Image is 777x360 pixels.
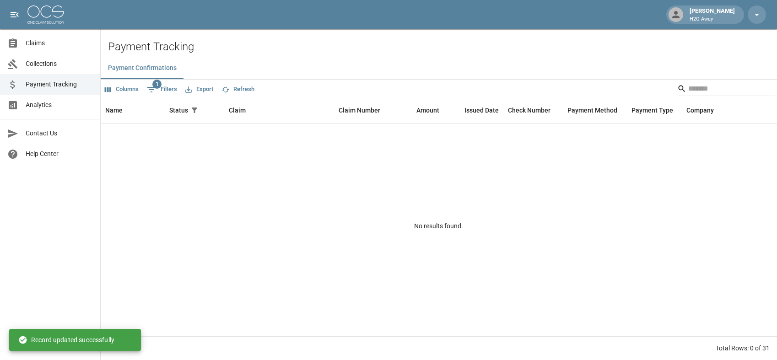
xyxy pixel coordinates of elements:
[108,40,777,54] h2: Payment Tracking
[464,97,499,123] div: Issued Date
[103,82,141,97] button: Select columns
[508,97,550,123] div: Check Number
[224,97,334,123] div: Claim
[27,5,64,24] img: ocs-logo-white-transparent.png
[169,97,188,123] div: Status
[686,97,714,123] div: Company
[627,97,682,123] div: Payment Type
[101,97,165,123] div: Name
[503,97,563,123] div: Check Number
[416,97,439,123] div: Amount
[563,97,627,123] div: Payment Method
[229,97,246,123] div: Claim
[444,97,503,123] div: Issued Date
[18,332,114,348] div: Record updated successfully
[398,97,444,123] div: Amount
[201,104,214,117] button: Sort
[26,38,93,48] span: Claims
[188,104,201,117] button: Show filters
[188,104,201,117] div: 1 active filter
[165,97,224,123] div: Status
[145,82,179,97] button: Show filters
[105,97,123,123] div: Name
[101,124,777,328] div: No results found.
[26,100,93,110] span: Analytics
[26,129,93,138] span: Contact Us
[716,344,770,353] div: Total Rows: 0 of 31
[152,80,162,89] span: 1
[686,6,739,23] div: [PERSON_NAME]
[26,80,93,89] span: Payment Tracking
[567,97,617,123] div: Payment Method
[26,59,93,69] span: Collections
[183,82,216,97] button: Export
[101,57,184,79] button: Payment Confirmations
[677,81,775,98] div: Search
[631,97,673,123] div: Payment Type
[101,57,777,79] div: dynamic tabs
[5,5,24,24] button: open drawer
[219,82,257,97] button: Refresh
[26,149,93,159] span: Help Center
[339,97,380,123] div: Claim Number
[690,16,735,23] p: H2O Away
[334,97,398,123] div: Claim Number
